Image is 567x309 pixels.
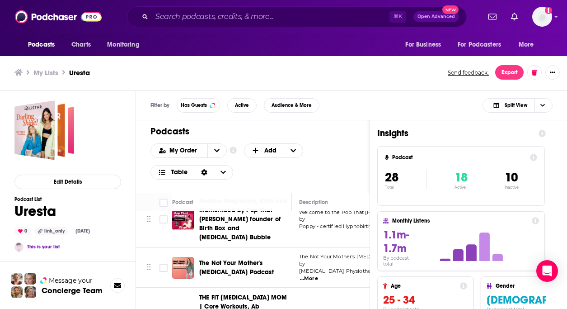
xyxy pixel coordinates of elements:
[11,286,23,298] img: Jon Profile
[107,38,139,51] span: Monitoring
[383,255,420,267] h4: By podcast total
[195,166,214,179] div: Sort Direction
[159,215,168,223] span: Toggle select row
[299,209,451,223] span: Welcome to the Pop That [PERSON_NAME] Podcast Hosted by
[151,147,207,154] button: open menu
[72,228,94,235] div: [DATE]
[452,36,514,53] button: open menu
[399,36,452,53] button: open menu
[545,7,552,14] svg: Add a profile image
[507,9,521,24] a: Show notifications dropdown
[458,38,501,51] span: For Podcasters
[235,103,249,108] span: Active
[445,69,492,76] button: Send feedback.
[385,170,398,185] span: 28
[505,103,527,108] span: Split View
[101,36,151,53] button: open menu
[519,38,534,51] span: More
[22,36,66,53] button: open menu
[512,36,545,53] button: open menu
[66,36,96,53] a: Charts
[455,170,468,185] span: 18
[172,209,194,230] img: Positive Pregnancy, Birth and Motherhood by Pop That Mumma founder of Birth Box and Oxytocin Bubble
[392,154,526,161] h4: Podcast
[146,213,152,227] button: Move
[71,38,91,51] span: Charts
[15,8,102,25] img: Podchaser - Follow, Share and Rate Podcasts
[14,100,74,160] a: Uresta
[27,244,60,250] a: This is your list
[532,7,552,27] img: User Profile
[34,227,68,235] div: link_only
[11,273,23,285] img: Sydney Profile
[14,175,121,189] button: Edit Details
[300,275,318,282] span: ...More
[483,98,553,113] button: Choose View
[244,143,304,158] button: + Add
[199,259,274,276] span: The Not Your Mother's [MEDICAL_DATA] Podcast
[383,228,409,255] span: 1.1m-1.7m
[299,268,441,274] span: [MEDICAL_DATA] Physiotherapist and founder of Box W
[227,98,257,113] button: Active
[272,103,312,108] span: Audience & More
[389,11,406,23] span: ⌘ K
[150,126,348,137] h1: Podcasts
[177,98,220,113] button: Has Guests
[127,6,467,27] div: Search podcasts, credits, & more...
[33,68,58,77] a: My Lists
[392,218,528,224] h4: Monthly Listens
[545,65,560,80] button: Show More Button
[299,253,446,267] span: The Not Your Mother's [MEDICAL_DATA] podcast is hosted by
[417,14,455,19] span: Open Advanced
[181,103,207,108] span: Has Guests
[28,38,55,51] span: Podcasts
[455,185,468,190] p: Active
[49,276,93,285] span: Message your
[299,223,424,229] span: Poppy - certified Hypnobirthing practitioner, birth
[152,10,389,24] input: Search podcasts, credits, & more...
[536,260,558,282] div: Open Intercom Messenger
[495,65,524,80] button: Export
[207,144,226,157] button: open menu
[485,9,500,24] a: Show notifications dropdown
[264,147,276,154] span: Add
[14,242,23,252] img: Amanda Gibson
[377,128,531,139] h1: Insights
[150,165,233,180] button: Choose View
[199,197,289,242] a: Positive Pregnancy, Birth and Motherhood by Pop That [PERSON_NAME] founder of Birth Box and [MEDI...
[405,38,441,51] span: For Business
[24,273,36,285] img: Jules Profile
[172,197,193,208] div: Podcast
[171,169,187,176] span: Table
[14,202,94,220] h1: Uresta
[264,98,319,113] button: Audience & More
[159,264,168,272] span: Toggle select row
[391,283,456,289] h4: Age
[413,11,459,22] button: Open AdvancedNew
[532,7,552,27] span: Logged in as amandagibson
[69,68,90,77] h3: Uresta
[199,259,289,277] a: The Not Your Mother's [MEDICAL_DATA] Podcast
[383,293,467,307] h3: 25 - 34
[24,286,36,298] img: Barbara Profile
[146,261,152,275] button: Move
[230,146,237,155] a: Show additional information
[199,197,287,241] span: Positive Pregnancy, Birth and Motherhood by Pop That [PERSON_NAME] founder of Birth Box and [MEDI...
[505,170,518,185] span: 10
[150,102,169,109] h3: Filter by
[172,257,194,279] img: The Not Your Mother's Pelvic Floor Podcast
[442,5,459,14] span: New
[14,227,31,235] div: 0
[532,7,552,27] button: Show profile menu
[505,185,519,190] p: Inactive
[385,185,426,190] p: Total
